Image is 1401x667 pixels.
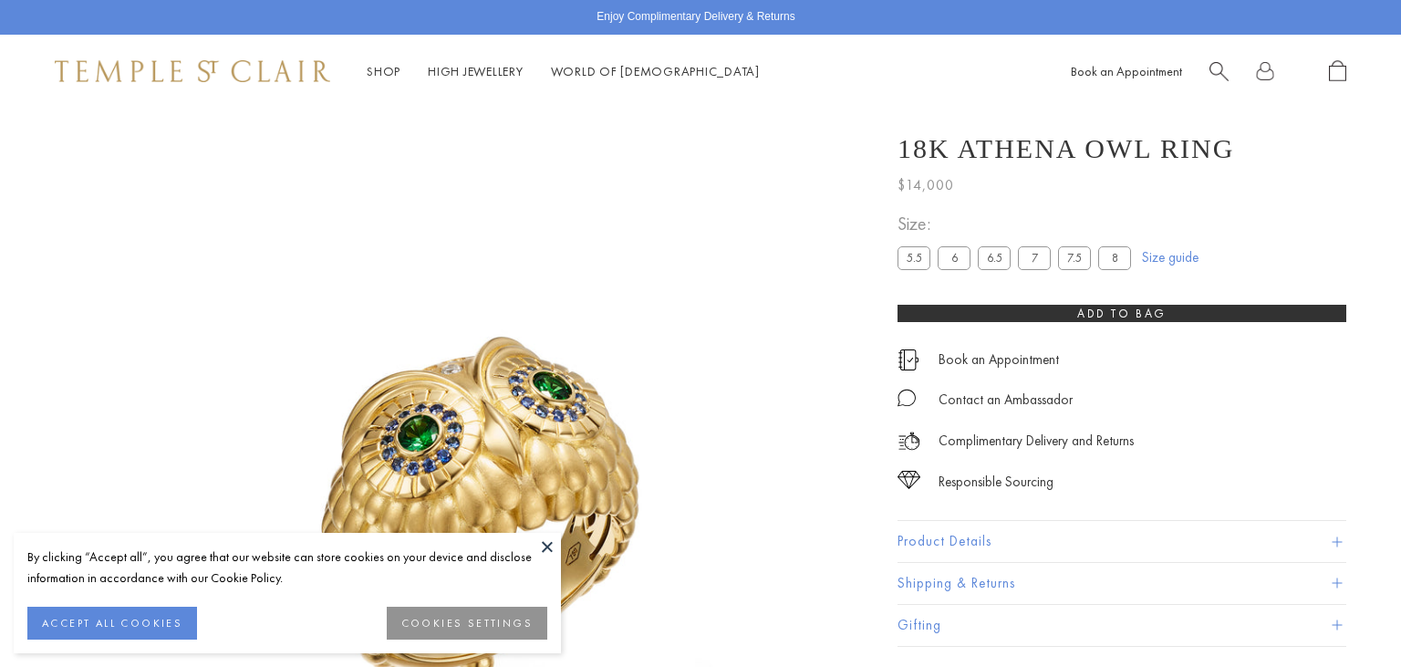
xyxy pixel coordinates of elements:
[55,60,330,82] img: Temple St. Clair
[939,349,1059,370] a: Book an Appointment
[597,8,794,26] p: Enjoy Complimentary Delivery & Returns
[367,63,400,79] a: ShopShop
[1077,306,1167,321] span: Add to bag
[939,389,1073,412] div: Contact an Ambassador
[898,133,1234,164] h1: 18K Athena Owl Ring
[1098,246,1131,269] label: 8
[1329,60,1346,83] a: Open Shopping Bag
[27,607,197,640] button: ACCEPT ALL COOKIES
[978,246,1011,269] label: 6.5
[898,209,1138,239] span: Size:
[898,305,1346,322] button: Add to bag
[939,430,1134,453] p: Complimentary Delivery and Returns
[1209,60,1229,83] a: Search
[898,605,1346,646] button: Gifting
[27,547,547,589] div: By clicking “Accept all”, you agree that our website can store cookies on your device and disclos...
[1071,63,1182,79] a: Book an Appointment
[938,246,970,269] label: 6
[898,389,916,407] img: MessageIcon-01_2.svg
[898,349,919,370] img: icon_appointment.svg
[1142,248,1199,266] a: Size guide
[898,173,954,197] span: $14,000
[551,63,760,79] a: World of [DEMOGRAPHIC_DATA]World of [DEMOGRAPHIC_DATA]
[367,60,760,83] nav: Main navigation
[898,430,920,453] img: icon_delivery.svg
[428,63,524,79] a: High JewelleryHigh Jewellery
[387,607,547,640] button: COOKIES SETTINGS
[939,471,1053,494] div: Responsible Sourcing
[898,521,1346,562] button: Product Details
[898,563,1346,604] button: Shipping & Returns
[898,246,930,269] label: 5.5
[1058,246,1091,269] label: 7.5
[1018,246,1051,269] label: 7
[898,471,920,489] img: icon_sourcing.svg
